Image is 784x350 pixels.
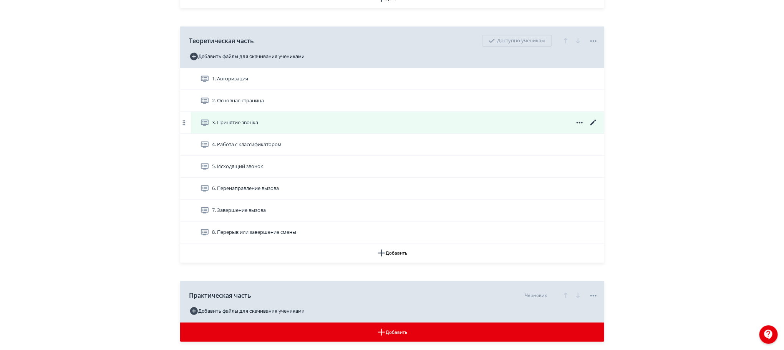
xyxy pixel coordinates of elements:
span: 8. Перерыв или завершение смены [212,228,297,236]
div: 3. Принятие звонка [180,112,604,134]
button: Добавить файлы для скачивания учениками [189,305,305,317]
span: 4. Работа с классификатором [212,141,282,148]
div: Доступно ученикам [482,35,552,47]
div: 5. Исходящий звонок [180,156,604,178]
div: 6. Перенаправление вызова [180,178,604,200]
span: 2. Основная страница [212,97,264,105]
div: 2. Основная страница [180,90,604,112]
span: Теоретическая часть [189,36,254,45]
div: 1. Авторизация [180,68,604,90]
button: Добавить [180,243,604,263]
span: 5. Исходящий звонок [212,163,264,170]
div: 7. Завершение вызова [180,200,604,222]
span: 3. Принятие звонка [212,119,259,127]
span: 1. Авторизация [212,75,249,83]
span: 7. Завершение вызова [212,207,266,214]
div: 8. Перерыв или завершение смены [180,222,604,243]
div: Черновик [525,292,547,299]
button: Добавить [180,323,604,342]
button: Добавить файлы для скачивания учениками [189,50,305,63]
span: 6. Перенаправление вызова [212,185,279,192]
div: 4. Работа с классификатором [180,134,604,156]
span: Практическая часть [189,291,252,300]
